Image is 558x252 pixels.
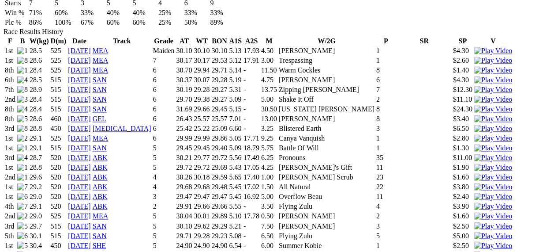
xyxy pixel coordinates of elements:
[93,173,108,181] a: ABK
[50,66,67,75] td: 525
[17,144,28,152] img: 1
[193,134,210,143] td: 29.99
[474,173,512,181] a: View replay
[376,76,396,84] td: 6
[153,153,175,162] td: 5
[68,76,91,84] a: [DATE]
[4,115,16,123] td: 8th
[176,46,192,55] td: 30.10
[453,95,473,104] td: $11.10
[176,153,192,162] td: 30.21
[17,47,28,55] img: 1
[474,232,512,240] img: Play Video
[29,76,49,84] td: 28.5
[153,46,175,55] td: Maiden
[93,125,151,132] a: [MEDICAL_DATA]
[261,46,277,55] td: 4.50
[243,105,260,114] td: -
[17,193,28,201] img: 6
[106,18,131,27] td: 60%
[278,105,375,114] td: [US_STATE] [PERSON_NAME]
[176,85,192,94] td: 30.19
[261,134,277,143] td: 9.25
[228,37,242,46] th: A1S
[193,153,210,162] td: 29.77
[376,85,396,94] td: 7
[193,46,210,55] td: 30.10
[153,124,175,133] td: 6
[17,222,28,230] img: 5
[80,18,105,27] td: 67%
[68,86,91,93] a: [DATE]
[474,134,512,142] img: Play Video
[93,154,108,161] a: ABK
[4,56,16,65] td: 1st
[50,144,67,153] td: 515
[4,37,16,46] th: F
[261,144,277,153] td: 5.75
[376,124,396,133] td: 3
[4,153,16,162] td: 3rd
[17,125,28,133] img: 8
[211,134,228,143] td: 29.86
[376,105,396,114] td: 8
[4,66,16,75] td: 8th
[397,37,451,46] th: SR
[93,222,107,229] a: SAN
[474,37,513,46] th: V
[278,95,375,104] td: Shake It Off
[228,56,242,65] td: 5.12
[211,46,228,55] td: 30.10
[93,66,109,74] a: MEA
[184,8,209,17] td: 33%
[68,115,91,122] a: [DATE]
[68,212,91,220] a: [DATE]
[474,144,512,152] img: Play Video
[376,66,396,75] td: 8
[4,134,16,143] td: 1st
[93,105,107,113] a: SAN
[68,164,91,171] a: [DATE]
[29,56,49,65] td: 28.6
[4,8,28,17] td: Win %
[376,144,396,153] td: 1
[228,46,242,55] td: 5.13
[261,37,277,46] th: M
[68,232,91,239] a: [DATE]
[228,124,242,133] td: 6.60
[474,202,512,210] img: Play Video
[228,134,242,143] td: 5.05
[453,56,473,65] td: $2.60
[176,37,192,46] th: AT
[474,212,512,220] a: Watch Replay on Watchdog
[243,56,260,65] td: 17.91
[4,85,16,94] td: 7th
[210,18,235,27] td: 89%
[93,212,109,220] a: MEA
[474,125,512,133] img: Play Video
[474,66,512,74] a: Watch Replay on Watchdog
[453,134,473,143] td: $2.80
[17,86,28,94] img: 8
[474,105,512,113] a: Watch Replay on Watchdog
[50,124,67,133] td: 450
[474,105,512,113] img: Play Video
[17,202,28,210] img: 7
[50,153,67,162] td: 520
[474,86,512,93] a: Watch Replay on Watchdog
[474,47,512,54] a: Watch Replay on Watchdog
[17,183,28,191] img: 7
[474,47,512,55] img: Play Video
[278,115,375,123] td: [PERSON_NAME]
[474,95,512,103] a: Watch Replay on Watchdog
[68,95,91,103] a: [DATE]
[93,232,107,239] a: SAN
[153,144,175,153] td: 5
[68,183,91,191] a: [DATE]
[68,173,91,181] a: [DATE]
[68,105,91,113] a: [DATE]
[29,85,49,94] td: 28.9
[4,28,554,36] div: Race Results History
[93,134,109,142] a: MEA
[453,124,473,133] td: $6.50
